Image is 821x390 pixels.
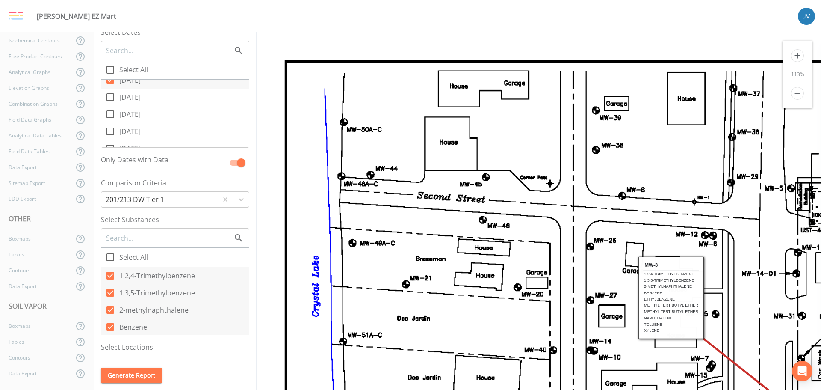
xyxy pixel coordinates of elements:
[387,264,442,270] td: Ethylbenzene
[119,252,148,262] span: Select All
[119,75,141,85] span: [DATE]
[105,45,233,56] input: Search...
[101,27,249,37] label: Select Dates
[387,239,442,245] td: 1,2,4-Trimethylbenzene
[791,87,804,100] i: remove
[783,71,812,78] div: 113 %
[387,245,442,251] td: 1,3,5-Trimethylbenzene
[791,49,804,62] i: add
[387,251,442,257] td: 2-methylnaphthalene
[119,305,189,315] span: 2-methylnaphthalene
[101,368,162,384] button: Generate Report
[387,277,442,283] td: Methyl Tert Butyl Ether
[105,232,233,244] input: Search...
[119,271,195,281] span: 1,2,4-Trimethylbenzene
[101,342,249,352] label: Select Locations
[101,178,249,188] label: Comparison Criteria
[387,258,442,264] td: Benzene
[119,65,148,75] span: Select All
[119,288,195,298] span: 1,3,5-Trimethylbenzene
[792,361,812,381] div: Open Intercom Messenger
[119,126,141,137] span: [DATE]
[387,227,442,238] th: MW-3
[387,295,442,301] td: Xylene
[119,109,141,119] span: [DATE]
[387,283,442,289] td: Naphthalene
[101,155,224,167] label: Only Dates with Data
[9,11,23,21] img: logo
[387,270,442,276] td: Methyl Tert Butyl Ether
[101,214,249,225] label: Select Substances
[119,92,141,102] span: [DATE]
[119,143,141,154] span: [DATE]
[37,11,116,21] div: [PERSON_NAME] EZ Mart
[119,322,147,332] span: Benzene
[798,8,815,25] img: d880935ebd2e17e4df7e3e183e9934ef
[387,289,442,295] td: Toluene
